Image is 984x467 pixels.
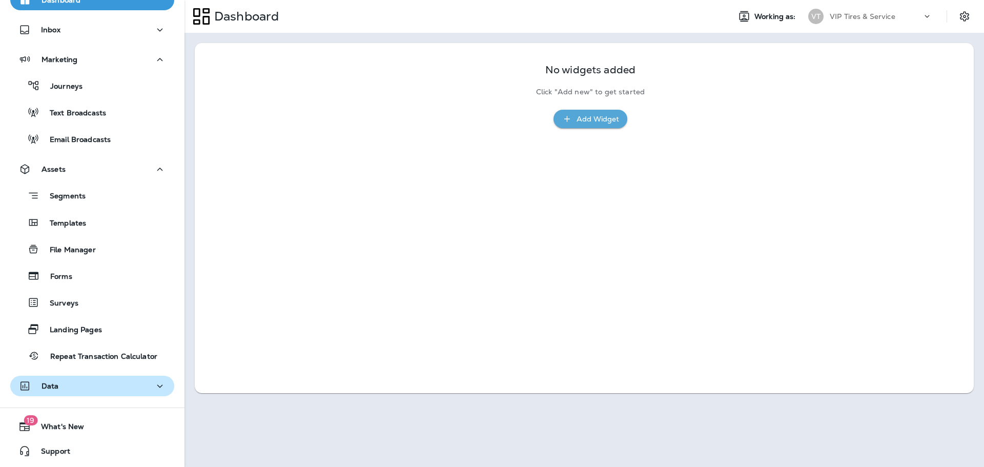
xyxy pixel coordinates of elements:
p: Assets [42,165,66,173]
button: Data [10,376,174,396]
span: What's New [31,422,84,435]
button: Text Broadcasts [10,101,174,123]
button: Surveys [10,292,174,313]
p: File Manager [39,246,96,255]
p: Dashboard [210,9,279,24]
p: Inbox [41,26,60,34]
p: Templates [39,219,86,229]
button: Email Broadcasts [10,128,174,150]
p: Marketing [42,55,77,64]
p: Data [42,382,59,390]
p: Click "Add new" to get started [536,88,645,96]
button: Templates [10,212,174,233]
button: Settings [955,7,974,26]
button: Repeat Transaction Calculator [10,345,174,367]
span: Support [31,447,70,459]
p: Repeat Transaction Calculator [40,352,157,362]
p: Journeys [40,82,83,92]
button: Inbox [10,19,174,40]
div: VT [808,9,824,24]
p: No widgets added [545,66,635,74]
p: VIP Tires & Service [830,12,895,21]
p: Forms [40,272,72,282]
p: Segments [39,192,86,202]
button: File Manager [10,238,174,260]
button: Journeys [10,75,174,96]
button: Assets [10,159,174,179]
div: Add Widget [577,113,619,126]
button: 19What's New [10,416,174,437]
span: Working as: [754,12,798,21]
p: Text Broadcasts [39,109,106,118]
p: Landing Pages [39,326,102,335]
button: Segments [10,185,174,207]
button: Add Widget [553,110,627,129]
p: Email Broadcasts [39,135,111,145]
button: Marketing [10,49,174,70]
button: Landing Pages [10,318,174,340]
span: 19 [24,415,37,425]
button: Forms [10,265,174,287]
p: Surveys [39,299,78,309]
button: Support [10,441,174,461]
